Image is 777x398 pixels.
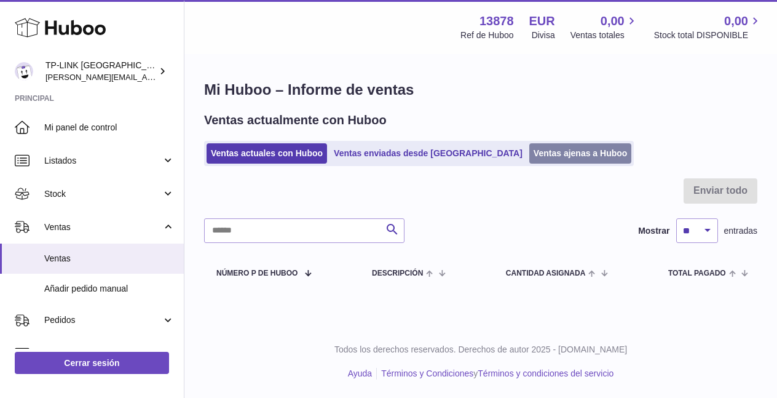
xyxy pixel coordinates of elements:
a: Cerrar sesión [15,352,169,374]
p: Todos los derechos reservados. Derechos de autor 2025 - [DOMAIN_NAME] [194,344,767,356]
strong: EUR [529,13,555,30]
span: Ventas [44,253,175,265]
span: Stock [44,188,162,200]
h2: Ventas actualmente con Huboo [204,112,387,129]
span: 0,00 [724,13,748,30]
strong: 13878 [479,13,514,30]
span: Ventas [44,221,162,233]
a: Ventas ajenas a Huboo [529,143,632,164]
div: Divisa [532,30,555,41]
span: 0,00 [601,13,625,30]
span: Total pagado [668,269,726,277]
span: número P de Huboo [216,269,298,277]
span: Mi panel de control [44,122,175,133]
a: Términos y condiciones del servicio [478,368,613,378]
a: Ventas actuales con Huboo [207,143,327,164]
a: 0,00 Ventas totales [570,13,639,41]
a: Términos y Condiciones [381,368,473,378]
span: Añadir pedido manual [44,283,175,295]
a: Ventas enviadas desde [GEOGRAPHIC_DATA] [329,143,527,164]
img: celia.yan@tp-link.com [15,62,33,81]
div: TP-LINK [GEOGRAPHIC_DATA], SOCIEDAD LIMITADA [45,60,156,83]
span: Cantidad ASIGNADA [506,269,586,277]
span: entradas [724,225,757,237]
a: 0,00 Stock total DISPONIBLE [654,13,762,41]
span: Uso [44,348,175,359]
a: Ayuda [348,368,372,378]
h1: Mi Huboo – Informe de ventas [204,80,757,100]
span: Pedidos [44,314,162,326]
li: y [377,368,613,380]
span: Listados [44,155,162,167]
span: [PERSON_NAME][EMAIL_ADDRESS][DOMAIN_NAME] [45,72,247,82]
div: Ref de Huboo [460,30,513,41]
span: Stock total DISPONIBLE [654,30,762,41]
label: Mostrar [638,225,669,237]
span: Ventas totales [570,30,639,41]
span: Descripción [372,269,423,277]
